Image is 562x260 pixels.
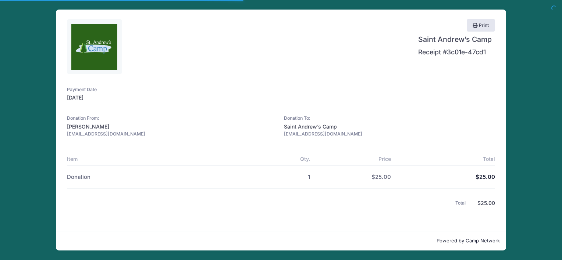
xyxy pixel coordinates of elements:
span: Saint Andrew’s Camp [418,34,492,45]
td: $25.00 [394,166,495,185]
div: Payment Date [67,86,278,93]
th: Item [67,152,243,166]
div: Donation To: [284,115,495,122]
div: Total [455,200,478,207]
div: [EMAIL_ADDRESS][DOMAIN_NAME] [67,131,278,138]
td: 1 [243,166,314,185]
div: $25.00 [477,199,495,207]
div: [PERSON_NAME] [67,123,278,131]
div: [EMAIL_ADDRESS][DOMAIN_NAME] [284,131,495,138]
td: $25.00 [314,166,394,185]
th: Qty. [243,152,314,166]
button: Print [467,19,495,32]
div: Saint Andrew’s Camp [284,123,495,131]
th: Total [394,152,495,166]
div: Donation From: [67,115,278,122]
th: Price [314,152,394,166]
img: logo [71,24,117,70]
p: Powered by Camp Network [62,237,500,245]
div: [DATE] [67,94,278,102]
div: Receipt #3c01e-47cd1 [418,47,495,57]
div: Donation [67,173,240,181]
